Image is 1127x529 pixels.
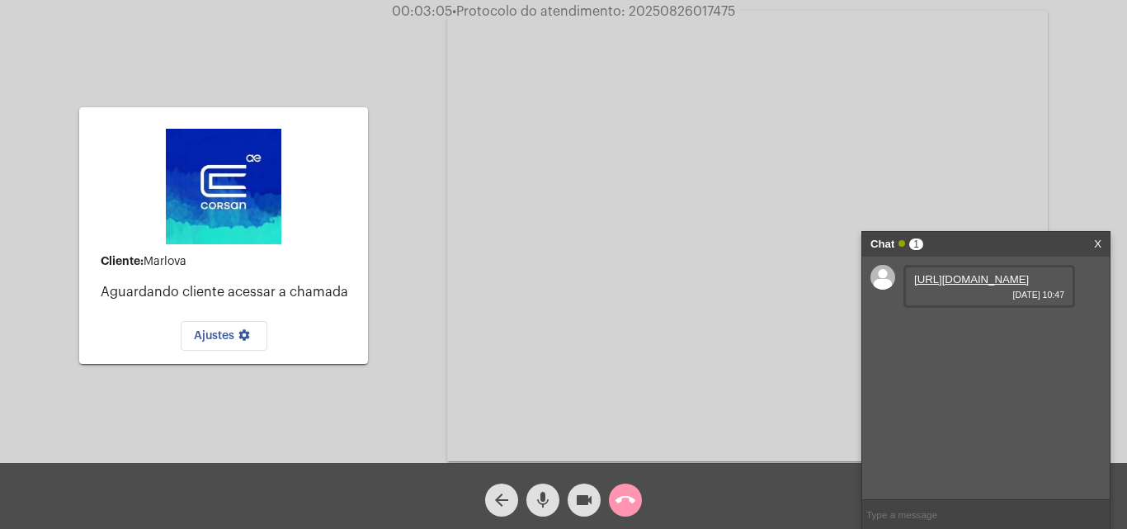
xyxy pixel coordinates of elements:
[194,330,254,342] span: Ajustes
[452,5,735,18] span: Protocolo do atendimento: 20250826017475
[452,5,456,18] span: •
[914,273,1029,286] a: [URL][DOMAIN_NAME]
[909,239,923,250] span: 1
[914,290,1064,300] span: [DATE] 10:47
[574,490,594,510] mat-icon: videocam
[166,129,281,244] img: d4669ae0-8c07-2337-4f67-34b0df7f5ae4.jpeg
[533,490,553,510] mat-icon: mic
[392,5,452,18] span: 00:03:05
[492,490,512,510] mat-icon: arrow_back
[1094,232,1101,257] a: X
[234,328,254,348] mat-icon: settings
[101,255,355,268] div: Marlova
[615,490,635,510] mat-icon: call_end
[181,321,267,351] button: Ajustes
[898,240,905,247] span: Online
[101,285,355,300] p: Aguardando cliente acessar a chamada
[862,500,1110,529] input: Type a message
[101,255,144,267] strong: Cliente:
[870,232,894,257] strong: Chat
